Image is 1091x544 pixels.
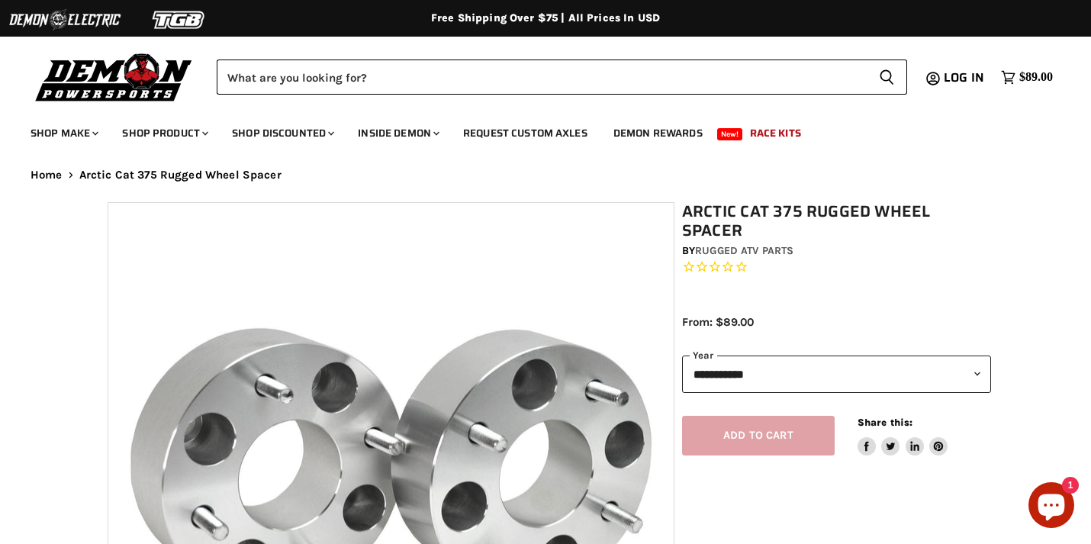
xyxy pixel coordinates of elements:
a: Shop Discounted [220,117,343,149]
span: Arctic Cat 375 Rugged Wheel Spacer [79,169,282,182]
span: Share this: [858,417,912,428]
button: Search [867,60,907,95]
img: TGB Logo 2 [122,5,237,34]
a: Home [31,169,63,182]
span: From: $89.00 [682,315,754,329]
span: $89.00 [1019,70,1053,85]
select: year [682,356,991,393]
a: $89.00 [993,66,1060,89]
ul: Main menu [19,111,1049,149]
a: Shop Product [111,117,217,149]
img: Demon Electric Logo 2 [8,5,122,34]
span: Rated 0.0 out of 5 stars 0 reviews [682,259,991,275]
a: Log in [937,71,993,85]
span: Log in [944,68,984,87]
a: Inside Demon [346,117,449,149]
inbox-online-store-chat: Shopify online store chat [1024,482,1079,532]
a: Race Kits [739,117,813,149]
div: by [682,243,991,259]
a: Demon Rewards [602,117,714,149]
a: Rugged ATV Parts [695,244,793,257]
h1: Arctic Cat 375 Rugged Wheel Spacer [682,202,991,240]
img: Demon Powersports [31,50,198,104]
a: Shop Make [19,117,108,149]
a: Request Custom Axles [452,117,599,149]
form: Product [217,60,907,95]
input: Search [217,60,867,95]
aside: Share this: [858,416,948,456]
span: New! [717,128,743,140]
